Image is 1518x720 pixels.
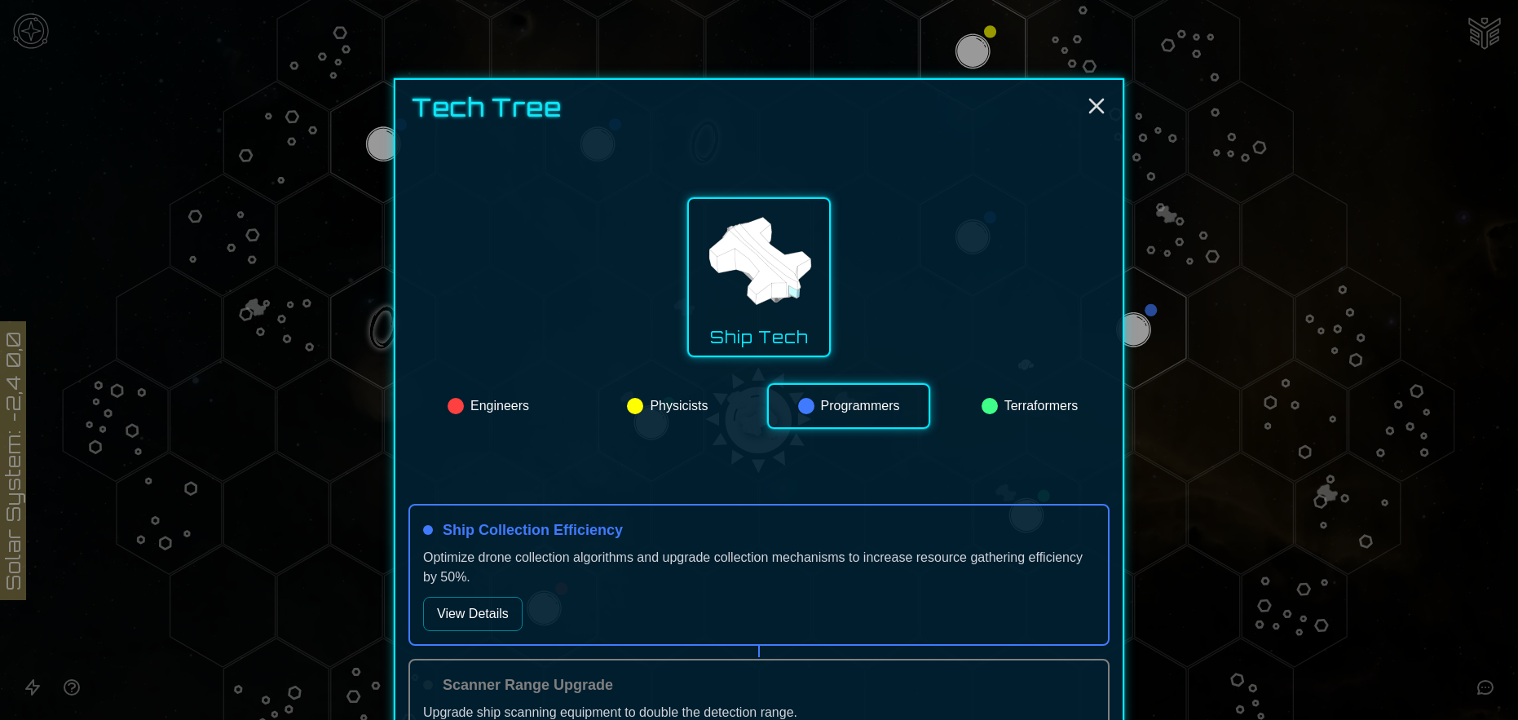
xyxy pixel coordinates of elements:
[950,383,1110,429] button: Terraformers
[423,548,1095,587] p: Optimize drone collection algorithms and upgrade collection mechanisms to increase resource gathe...
[412,93,1110,132] div: Tech Tree
[588,383,748,429] button: Physicists
[443,674,613,696] h4: Scanner Range Upgrade
[443,519,623,541] h4: Ship Collection Efficiency
[702,205,816,320] img: Ship
[408,383,568,429] button: Engineers
[1083,93,1110,119] button: Close
[423,597,523,631] button: View Details
[767,383,930,429] button: Programmers
[687,197,831,357] button: Ship Tech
